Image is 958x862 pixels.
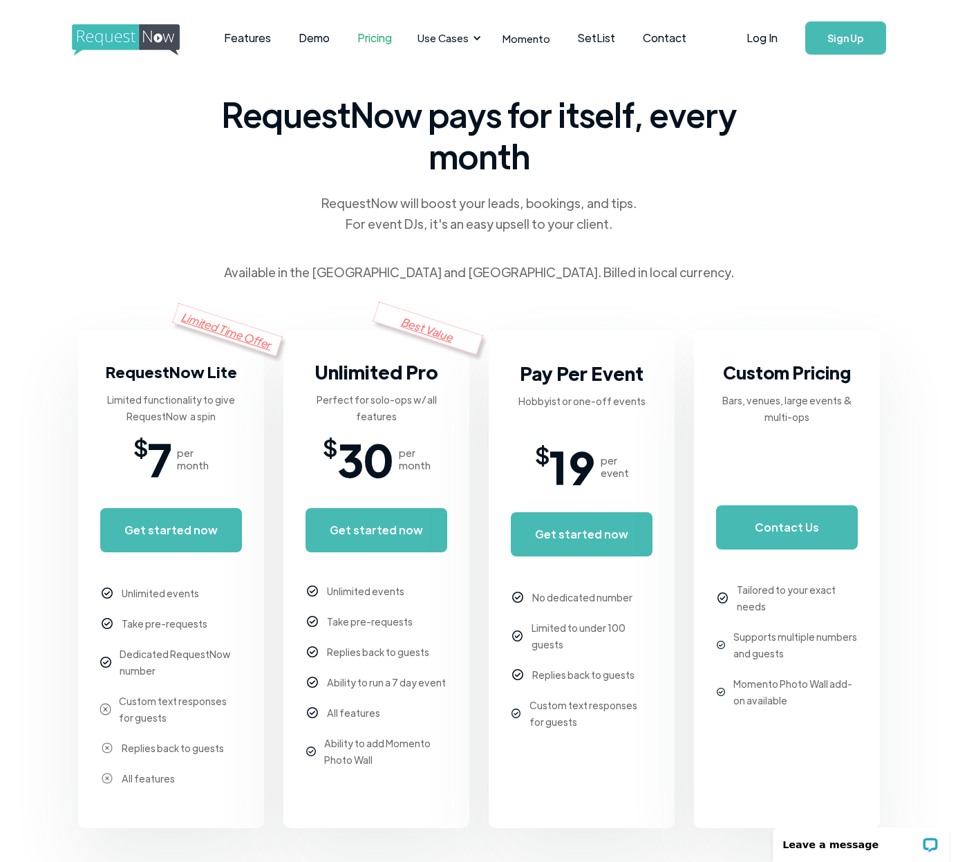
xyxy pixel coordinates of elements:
[716,505,858,550] a: Contact Us
[210,17,285,59] a: Features
[100,703,111,715] img: checkmark
[716,392,858,425] div: Bars, venues, large events & multi-ops
[532,666,635,683] div: Replies back to guests
[216,93,742,176] span: RequestNow pays for itself, every month
[148,438,171,480] span: 7
[512,669,524,681] img: checkmark
[119,693,242,726] div: Custom text responses for guests
[409,17,485,59] div: Use Cases
[307,646,319,658] img: checkmark
[122,740,224,756] div: Replies back to guests
[285,17,344,59] a: Demo
[106,358,237,386] h3: RequestNow Lite
[122,585,199,601] div: Unlimited events
[307,616,319,628] img: checkmark
[133,438,148,455] span: $
[601,454,629,479] div: per event
[323,438,337,455] span: $
[518,393,646,409] div: Hobbyist or one-off events
[733,675,858,709] div: Momento Photo Wall add-on available
[172,303,283,356] div: Limited Time Offer
[344,17,406,59] a: Pricing
[122,770,175,787] div: All features
[307,677,319,688] img: checkmark
[399,447,431,471] div: per month
[337,438,393,480] span: 30
[320,193,638,234] div: RequestNow will boost your leads, bookings, and tips. For event DJs, it's an easy upsell to your ...
[327,644,429,660] div: Replies back to guests
[327,704,380,721] div: All features
[629,17,700,59] a: Contact
[535,446,550,462] span: $
[72,24,205,56] img: requestnow logo
[511,709,520,718] img: checkmark
[564,17,629,59] a: SetList
[764,818,958,862] iframe: LiveChat chat widget
[306,508,447,552] a: Get started now
[532,589,632,606] div: No dedicated number
[717,641,725,649] img: checkmark
[373,301,483,355] div: Best Value
[102,588,113,599] img: checkmark
[307,585,319,597] img: checkmark
[327,674,446,691] div: Ability to run a 7 day event
[733,628,858,662] div: Supports multiple numbers and guests
[306,747,315,756] img: checkmark
[314,358,438,386] h3: Unlimited Pro
[550,446,595,487] span: 19
[520,361,644,385] strong: Pay Per Event
[417,30,469,46] div: Use Cases
[100,657,111,668] img: checkmark
[120,646,242,679] div: Dedicated RequestNow number
[805,21,886,55] a: Sign Up
[100,508,242,552] a: Get started now
[512,630,523,641] img: checkmark
[306,391,447,424] div: Perfect for solo-ops w/ all features
[224,262,734,283] div: Available in the [GEOGRAPHIC_DATA] and [GEOGRAPHIC_DATA]. Billed in local currency.
[489,18,564,59] a: Momento
[102,773,113,785] img: checkmark
[327,613,413,630] div: Take pre-requests
[324,735,447,768] div: Ability to add Momento Photo Wall
[307,707,319,719] img: checkmark
[102,742,113,754] img: checkmark
[100,391,242,424] div: Limited functionality to give RequestNow a spin
[102,618,113,630] img: checkmark
[733,14,791,62] a: Log In
[723,361,851,384] strong: Custom Pricing
[717,592,729,603] img: checkmark
[72,24,176,52] a: home
[529,697,652,730] div: Custom text responses for guests
[327,583,404,599] div: Unlimited events
[532,619,652,653] div: Limited to under 100 guests
[177,447,209,471] div: per month
[737,581,858,615] div: Tailored to your exact needs
[717,688,725,696] img: checkmark
[512,592,524,603] img: checkmark
[122,615,207,632] div: Take pre-requests
[511,512,652,556] a: Get started now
